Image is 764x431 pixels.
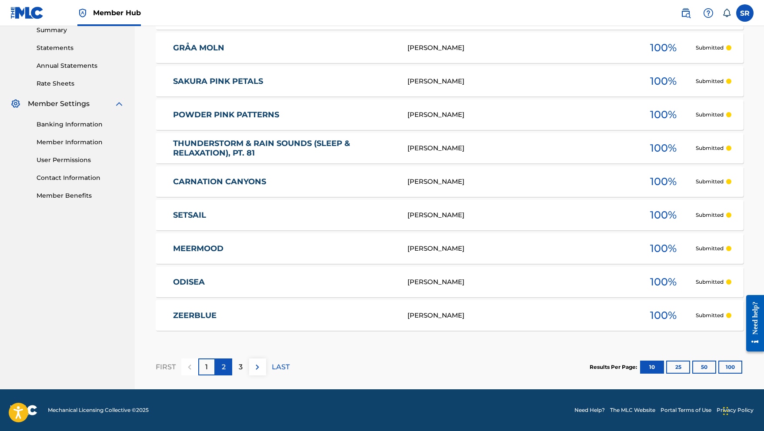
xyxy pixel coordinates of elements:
[77,8,88,18] img: Top Rightsholder
[37,120,124,129] a: Banking Information
[37,191,124,200] a: Member Benefits
[37,79,124,88] a: Rate Sheets
[272,362,290,372] p: LAST
[650,241,677,256] span: 100 %
[640,361,664,374] button: 10
[722,9,731,17] div: Notifications
[696,211,724,219] p: Submitted
[650,73,677,89] span: 100 %
[407,143,631,153] div: [PERSON_NAME]
[93,8,141,18] span: Member Hub
[696,111,724,119] p: Submitted
[650,174,677,189] span: 100 %
[407,110,631,120] div: [PERSON_NAME]
[173,110,396,120] a: POWDER PINK PATTERNS
[696,144,724,152] p: Submitted
[650,274,677,290] span: 100 %
[718,361,742,374] button: 100
[10,99,21,109] img: Member Settings
[407,244,631,254] div: [PERSON_NAME]
[650,308,677,323] span: 100 %
[407,76,631,86] div: [PERSON_NAME]
[37,61,124,70] a: Annual Statements
[173,76,396,86] a: SAKURA PINK PETALS
[650,140,677,156] span: 100 %
[696,278,724,286] p: Submitted
[650,207,677,223] span: 100 %
[703,8,714,18] img: help
[37,173,124,182] a: Contact Information
[37,26,124,35] a: Summary
[48,406,149,414] span: Mechanical Licensing Collective © 2025
[696,77,724,85] p: Submitted
[407,43,631,53] div: [PERSON_NAME]
[610,406,655,414] a: The MLC Website
[723,398,728,424] div: Drag
[700,4,717,22] div: Help
[10,405,37,415] img: logo
[114,99,124,109] img: expand
[696,245,724,252] p: Submitted
[37,138,124,147] a: Member Information
[28,99,90,109] span: Member Settings
[696,44,724,52] p: Submitted
[10,7,44,19] img: MLC Logo
[677,4,694,22] a: Public Search
[661,406,711,414] a: Portal Terms of Use
[407,177,631,187] div: [PERSON_NAME]
[173,177,396,187] a: CARNATION CANYONS
[37,156,124,165] a: User Permissions
[173,277,396,287] a: ODISEA
[407,277,631,287] div: [PERSON_NAME]
[590,363,639,371] p: Results Per Page:
[173,311,396,321] a: ZEERBLUE
[650,107,677,123] span: 100 %
[696,312,724,319] p: Submitted
[740,287,764,359] iframe: Resource Center
[574,406,605,414] a: Need Help?
[650,40,677,56] span: 100 %
[407,311,631,321] div: [PERSON_NAME]
[173,139,396,158] a: THUNDERSTORM & RAIN SOUNDS (SLEEP & RELAXATION), PT. 81
[696,178,724,186] p: Submitted
[666,361,690,374] button: 25
[156,362,176,372] p: FIRST
[252,362,263,372] img: right
[37,43,124,53] a: Statements
[717,406,754,414] a: Privacy Policy
[721,389,764,431] iframe: Chat Widget
[173,210,396,220] a: SETSAIL
[692,361,716,374] button: 50
[407,210,631,220] div: [PERSON_NAME]
[205,362,208,372] p: 1
[222,362,226,372] p: 2
[239,362,243,372] p: 3
[736,4,754,22] div: User Menu
[173,43,396,53] a: GRÅA MOLN
[173,244,396,254] a: MEERMOOD
[681,8,691,18] img: search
